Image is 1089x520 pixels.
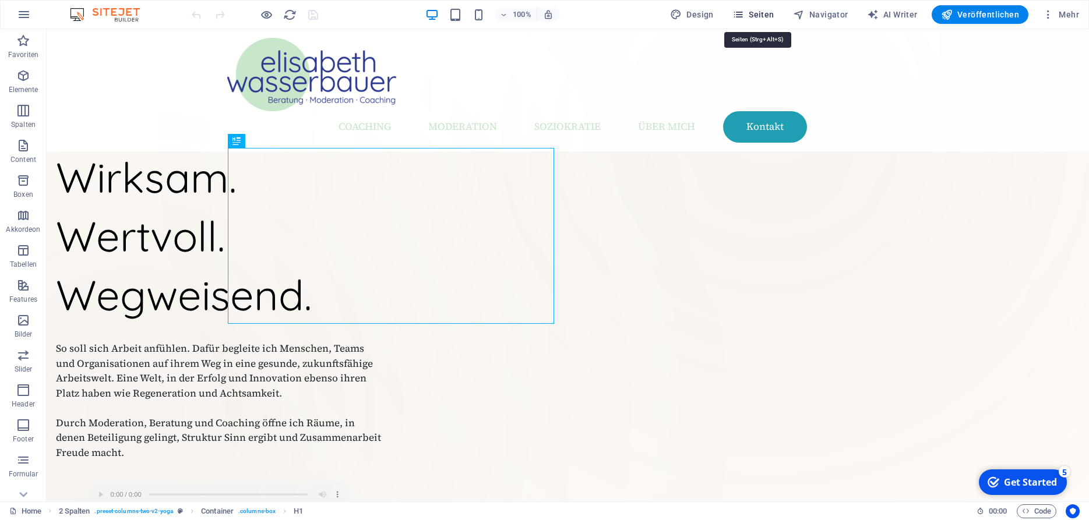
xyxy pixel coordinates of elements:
p: Footer [13,434,34,444]
p: Favoriten [8,50,38,59]
p: Elemente [9,85,38,94]
p: Content [10,155,36,164]
span: Design [670,9,714,20]
nav: breadcrumb [59,504,304,518]
p: Boxen [13,190,33,199]
i: Seite neu laden [283,8,297,22]
span: . columns-box [238,504,276,518]
button: Code [1017,504,1056,518]
span: AI Writer [867,9,918,20]
span: Klick zum Auswählen. Doppelklick zum Bearbeiten [59,504,90,518]
span: Code [1022,504,1051,518]
div: 5 [83,1,95,13]
button: Veröffentlichen [932,5,1028,24]
span: : [997,507,999,515]
div: Get Started [29,11,82,24]
span: Veröffentlichen [941,9,1019,20]
p: Bilder [15,330,33,339]
span: Klick zum Auswählen. Doppelklick zum Bearbeiten [294,504,303,518]
button: AI Writer [862,5,922,24]
span: Klick zum Auswählen. Doppelklick zum Bearbeiten [201,504,234,518]
p: Header [12,399,35,409]
button: 100% [495,8,537,22]
span: Navigator [793,9,848,20]
p: Akkordeon [6,225,40,234]
img: Editor Logo [67,8,154,22]
span: 00 00 [989,504,1007,518]
i: Dieses Element ist ein anpassbares Preset [178,508,183,514]
div: Get Started 5 items remaining, 0% complete [3,5,91,30]
button: Navigator [788,5,853,24]
button: Usercentrics [1066,504,1080,518]
span: Mehr [1042,9,1079,20]
button: Seiten [728,5,779,24]
span: . preset-columns-two-v2-yoga [94,504,173,518]
a: Klick, um Auswahl aufzuheben. Doppelklick öffnet Seitenverwaltung [9,504,41,518]
p: Slider [15,365,33,374]
h6: Session-Zeit [977,504,1007,518]
button: reload [283,8,297,22]
p: Spalten [11,120,36,129]
p: Formular [9,469,38,479]
button: Design [665,5,718,24]
h6: 100% [513,8,531,22]
i: Bei Größenänderung Zoomstufe automatisch an das gewählte Gerät anpassen. [543,9,554,20]
button: Mehr [1038,5,1084,24]
button: Klicke hier, um den Vorschau-Modus zu verlassen [259,8,273,22]
p: Tabellen [10,260,37,269]
span: Seiten [732,9,774,20]
p: Features [9,295,37,304]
